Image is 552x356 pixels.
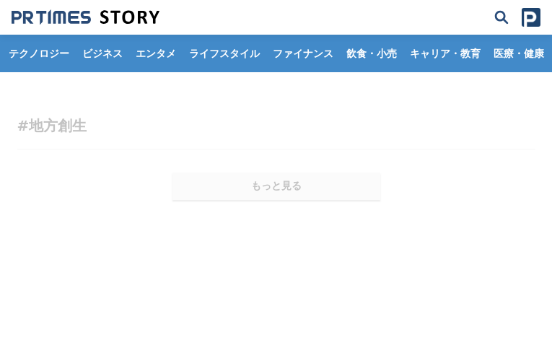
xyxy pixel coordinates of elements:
span: ライフスタイル [183,47,266,60]
span: ビジネス [76,47,128,60]
a: 飲食・小売 [341,35,403,72]
img: prtimes [522,8,540,27]
a: 成果の裏側にあるストーリーをメディアに届ける 成果の裏側にあるストーリーをメディアに届ける [12,9,159,25]
a: ファイナンス [267,35,339,72]
span: エンタメ [130,47,182,60]
span: テクノロジー [3,47,75,60]
a: テクノロジー [3,35,75,72]
a: ビジネス [76,35,128,72]
span: 飲食・小売 [341,47,403,60]
a: エンタメ [130,35,182,72]
img: 成果の裏側にあるストーリーをメディアに届ける [12,9,159,25]
a: キャリア・教育 [404,35,486,72]
a: 医療・健康 [488,35,550,72]
span: キャリア・教育 [404,47,486,60]
a: ライフスタイル [183,35,266,72]
span: 医療・健康 [488,47,550,60]
span: ファイナンス [267,47,339,60]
